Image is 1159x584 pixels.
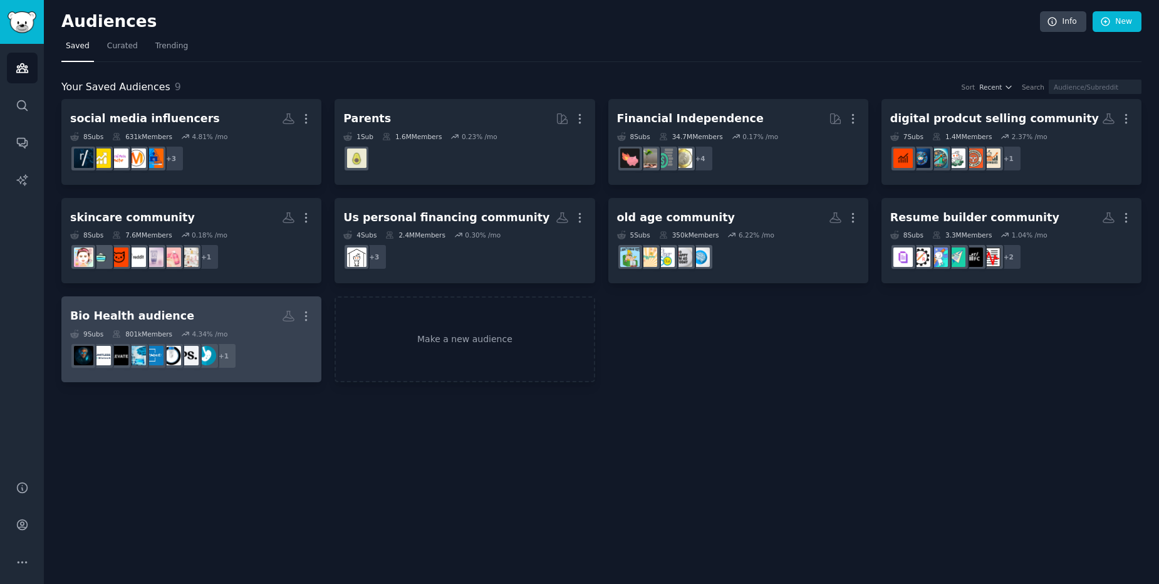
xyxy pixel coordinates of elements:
[979,83,1002,91] span: Recent
[881,198,1141,284] a: Resume builder community8Subs3.3MMembers1.04% /mo+2resumesupportFinancialCareersresumesResumeEngi...
[347,149,366,168] img: pregnant
[617,231,650,239] div: 5 Sub s
[107,41,138,52] span: Curated
[61,12,1040,32] h2: Audiences
[70,330,103,338] div: 9 Sub s
[890,132,923,141] div: 7 Sub s
[932,231,992,239] div: 3.3M Members
[465,231,501,239] div: 0.30 % /mo
[655,248,675,267] img: Over50Club
[192,132,227,141] div: 4.81 % /mo
[659,132,723,141] div: 34.7M Members
[893,149,913,168] img: digitalproductselling
[1022,83,1044,91] div: Search
[127,149,146,168] img: DigitalMarketing
[890,111,1099,127] div: digital prodcut selling community
[739,231,774,239] div: 6.22 % /mo
[112,231,172,239] div: 7.6M Members
[162,346,181,365] img: Retatrutide
[144,149,164,168] img: DigitalMarketingHack
[911,149,930,168] img: digital_marketing
[946,248,965,267] img: resumes
[928,248,948,267] img: Resume
[890,210,1059,226] div: Resume builder community
[91,248,111,267] img: Skincare_Addiction
[995,244,1022,270] div: + 2
[1012,132,1047,141] div: 2.37 % /mo
[91,149,111,168] img: SocialMediaPromotion
[109,149,128,168] img: SocialMediaMaster
[659,231,719,239] div: 350k Members
[144,346,164,365] img: TestosteroneHGH
[673,149,692,168] img: UKPersonalFinance
[109,248,128,267] img: 30PlusSkinCare
[175,81,181,93] span: 9
[964,248,983,267] img: FinancialCareers
[144,248,164,267] img: EuroSkincare
[8,11,36,33] img: GummySearch logo
[1040,11,1086,33] a: Info
[151,36,192,62] a: Trending
[964,149,983,168] img: EntrepreneurRideAlong
[382,132,442,141] div: 1.6M Members
[61,80,170,95] span: Your Saved Audiences
[347,248,366,267] img: RealEstate
[995,145,1022,172] div: + 1
[179,248,199,267] img: SkincareAddictionLux
[70,210,195,226] div: skincare community
[179,346,199,365] img: Peptidesource
[620,248,640,267] img: 50something
[638,149,657,168] img: Fire
[109,346,128,365] img: Elevate_Biohacking
[979,83,1013,91] button: Recent
[981,248,1000,267] img: resumesupport
[962,83,975,91] div: Sort
[1012,231,1047,239] div: 1.04 % /mo
[127,248,146,267] img: acne
[74,346,93,365] img: PeptideGuide
[890,231,923,239] div: 8 Sub s
[946,149,965,168] img: thesidehustle
[61,99,321,185] a: social media influencers8Subs631kMembers4.81% /mo+3DigitalMarketingHackDigitalMarketingSocialMedi...
[192,231,227,239] div: 0.18 % /mo
[617,132,650,141] div: 8 Sub s
[192,330,227,338] div: 4.34 % /mo
[127,346,146,365] img: Biohackers
[1093,11,1141,33] a: New
[893,248,913,267] img: ResumeExperts
[620,149,640,168] img: fatFIRE
[61,198,321,284] a: skincare community8Subs7.6MMembers0.18% /mo+1SkincareAddictionLuxAusSkincareEuroSkincareacne30Plu...
[608,99,868,185] a: Financial Independence8Subs34.7MMembers0.17% /mo+4UKPersonalFinanceFinancialPlanningFirefatFIRE
[335,198,595,284] a: Us personal financing community4Subs2.4MMembers0.30% /mo+3RealEstate
[155,41,188,52] span: Trending
[343,132,373,141] div: 1 Sub
[61,36,94,62] a: Saved
[638,248,657,267] img: over60selfies
[70,231,103,239] div: 8 Sub s
[932,132,992,141] div: 1.4M Members
[74,149,93,168] img: SocialMediaManagers
[112,330,172,338] div: 801k Members
[361,244,387,270] div: + 3
[335,296,595,382] a: Make a new audience
[103,36,142,62] a: Curated
[343,231,377,239] div: 4 Sub s
[70,132,103,141] div: 8 Sub s
[617,210,735,226] div: old age community
[91,346,111,365] img: LimitlessBiotech
[742,132,778,141] div: 0.17 % /mo
[70,111,220,127] div: social media influencers
[690,248,710,267] img: schizophrenia
[928,149,948,168] img: Affiliatemarketing
[655,149,675,168] img: FinancialPlanning
[158,145,184,172] div: + 3
[197,346,216,365] img: bpc_157
[1049,80,1141,94] input: Audience/Subreddit
[61,296,321,382] a: Bio Health audience9Subs801kMembers4.34% /mo+1bpc_157PeptidesourceRetatrutideTestosteroneHGHBioha...
[687,145,714,172] div: + 4
[608,198,868,284] a: old age community5Subs350kMembers6.22% /moschizophrenia40somethingOver50Clubover60selfies50something
[617,111,764,127] div: Financial Independence
[210,343,237,369] div: + 1
[343,111,391,127] div: Parents
[673,248,692,267] img: 40something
